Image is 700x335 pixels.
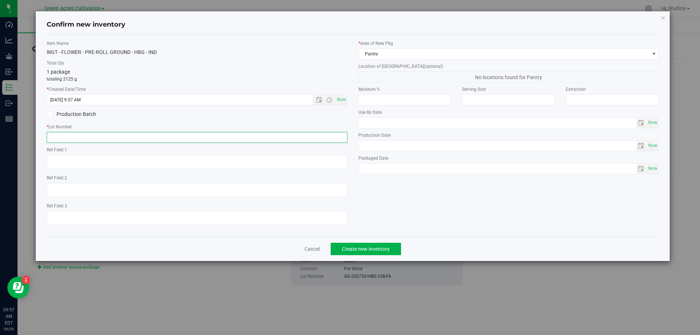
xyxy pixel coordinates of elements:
[424,64,443,69] span: (optional)
[358,132,659,139] label: Production Date
[7,277,29,299] iframe: Resource center
[47,40,347,47] label: Item Name
[636,141,647,151] span: select
[646,118,658,128] span: select
[358,86,451,93] label: Moisture %
[323,97,336,103] span: Open the time view
[342,246,390,252] span: Create new inventory
[47,48,347,56] div: WGT - FLOWER - PRE-ROLL GROUND - HBG - IND
[47,124,347,130] label: Lot Number
[47,147,347,153] label: Ref Field 1
[304,245,320,253] a: Cancel
[331,243,401,255] button: Create new inventory
[358,109,659,116] label: Use By Date
[359,49,650,59] span: Pantry
[47,76,347,82] p: totaling 2125 g
[47,20,125,30] h4: Confirm new inventory
[335,94,347,105] span: Set Current date
[47,69,70,75] span: 1 package
[636,164,647,174] span: select
[462,86,555,93] label: Serving Size
[358,71,659,82] span: No locations found for Pantry
[647,163,659,174] span: Set Current date
[646,141,658,151] span: select
[47,175,347,181] label: Ref Field 2
[22,276,30,284] iframe: Resource center unread badge
[47,110,191,118] label: Production Batch
[358,63,659,70] label: Location of [GEOGRAPHIC_DATA]
[647,117,659,128] span: Set Current date
[47,86,347,93] label: Created Date/Time
[313,97,325,103] span: Open the date view
[47,60,347,66] label: Total Qty
[636,118,647,128] span: select
[646,164,658,174] span: select
[47,203,347,209] label: Ref Field 3
[647,140,659,151] span: Set Current date
[358,155,659,161] label: Packaged Date
[566,86,659,93] label: Extraction
[358,40,659,47] label: Area of New Pkg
